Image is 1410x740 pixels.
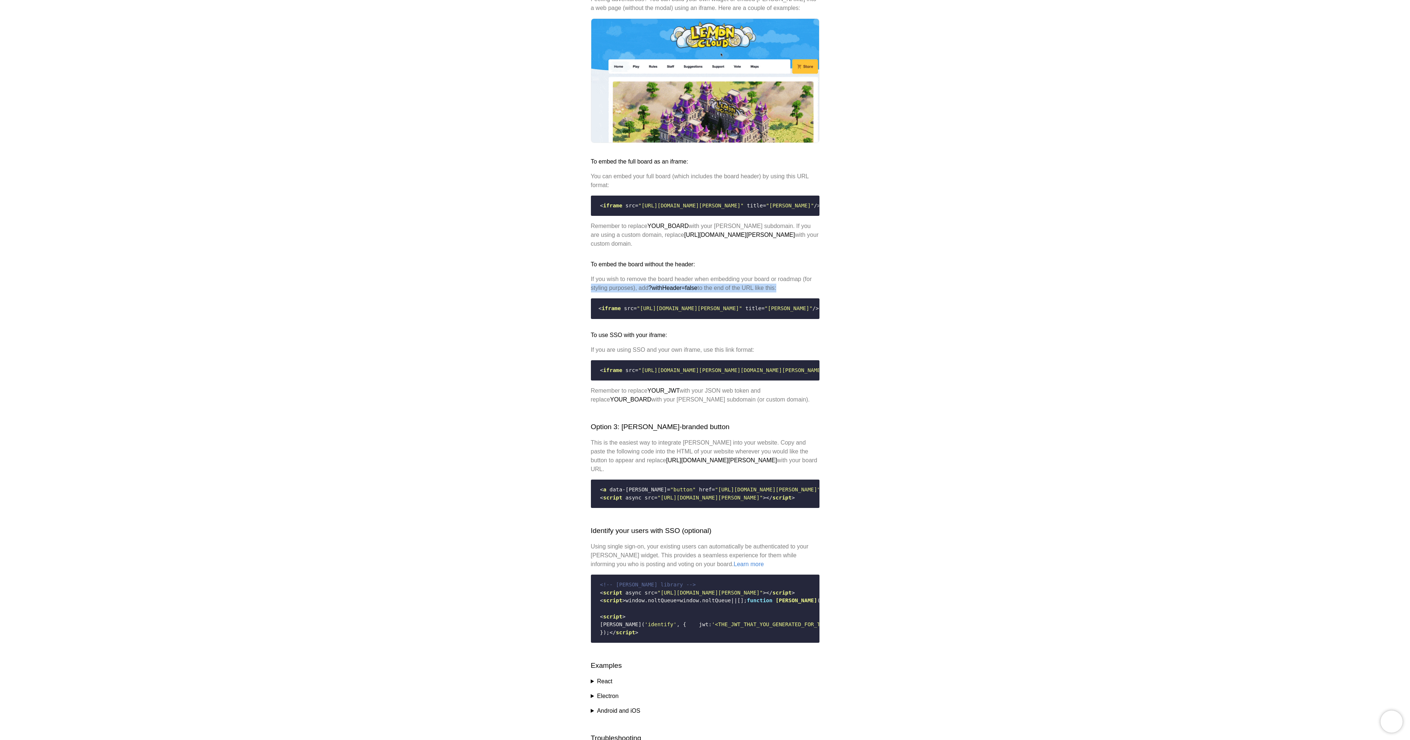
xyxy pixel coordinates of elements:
span: window [626,597,645,603]
span: < [600,367,603,373]
summary: Electron [591,692,819,701]
span: "[PERSON_NAME]" [765,305,812,311]
span: iframe [602,305,621,311]
span: "[URL][DOMAIN_NAME][PERSON_NAME][DOMAIN_NAME][PERSON_NAME]" [638,367,827,373]
span: data-[PERSON_NAME] [610,487,667,492]
span: .noltQueue||[]; [699,597,747,603]
span: "[URL][DOMAIN_NAME][PERSON_NAME]" [658,590,763,596]
span: = [654,495,658,501]
span: "[URL][DOMAIN_NAME][PERSON_NAME]" [658,495,763,501]
span: }); [600,629,610,635]
span: script [603,495,622,501]
span: '<THE_JWT_THAT_YOU_GENERATED_FOR_THIS_USER>' [712,621,852,627]
span: iframe [603,367,622,373]
span: src [624,305,634,311]
span: .noltQueue= [645,597,680,603]
span: , { [676,621,686,627]
span: > [791,590,795,596]
span: src [626,367,635,373]
p: If you wish to remove the board header when embedding your board or roadmap (for styling purposes... [591,275,819,292]
span: "[URL][DOMAIN_NAME][PERSON_NAME]" [638,203,744,208]
span: < [599,305,602,311]
span: script [603,590,622,596]
h2: Examples [591,660,819,671]
p: Using single sign-on, your existing users can automatically be authenticated to your [PERSON_NAME... [591,542,819,569]
span: = [712,487,715,492]
span: "[URL][DOMAIN_NAME][PERSON_NAME]" [715,487,820,492]
span: < [600,590,603,596]
span: = [634,305,637,311]
h3: To use SSO with your iframe: [591,331,819,340]
h3: To embed the full board as an iframe: [591,157,819,166]
h2: Option 3: [PERSON_NAME]-branded button [591,422,819,432]
p: Remember to replace with your JSON web token and replace with your [PERSON_NAME] subdomain (or cu... [591,386,819,404]
a: Learn more [734,561,764,567]
span: </ [766,495,772,501]
span: = [654,590,658,596]
strong: ?withHeader=false [648,285,697,291]
strong: [URL][DOMAIN_NAME][PERSON_NAME] [666,457,777,463]
span: function [747,597,772,603]
p: Remember to replace with your [PERSON_NAME] subdomain. If you are using a custom domain, replace ... [591,222,819,248]
span: jwt [699,621,709,627]
span: src [645,590,654,596]
span: async [626,590,641,596]
summary: Android and iOS [591,706,819,715]
h2: Identify your users with SSO (optional) [591,526,819,536]
strong: [URL][DOMAIN_NAME][PERSON_NAME] [684,232,795,238]
span: href [699,487,712,492]
span: > [791,495,795,501]
span: 'identify' [645,621,677,627]
span: script [603,614,622,620]
span: = [763,203,766,208]
span: src [626,203,635,208]
span: > [622,614,626,620]
span: < [600,487,603,492]
p: If you are using SSO and your own iframe, use this link format: [591,346,819,354]
span: a [603,487,606,492]
span: /> [814,203,820,208]
span: = [761,305,765,311]
span: < [600,495,603,501]
span: [PERSON_NAME] [776,597,817,603]
span: src [645,495,654,501]
span: iframe [603,203,622,208]
strong: YOUR_JWT [647,387,679,394]
span: > [622,597,626,603]
span: < [600,597,603,603]
span: script [603,597,622,603]
span: < [600,203,603,208]
summary: React [591,677,819,686]
iframe: Chatra live chat [1381,711,1403,733]
span: script [616,629,635,635]
span: window [680,597,699,603]
strong: YOUR_BOARD [647,223,689,229]
span: = [635,203,638,208]
span: ( [817,597,821,603]
span: = [667,487,670,492]
img: Embed examples [591,18,819,143]
span: async [626,495,641,501]
span: > [635,629,638,635]
span: script [772,495,791,501]
h3: To embed the board without the header: [591,260,819,269]
span: </ [766,590,772,596]
span: "[PERSON_NAME]" [766,203,814,208]
span: <!-- [PERSON_NAME] library --> [600,582,696,588]
p: This is the easiest way to integrate [PERSON_NAME] into your website. Copy and paste the followin... [591,438,819,474]
strong: YOUR_BOARD [610,396,651,403]
span: [PERSON_NAME]( [600,621,645,627]
span: = [635,367,638,373]
span: /> [812,305,819,311]
span: < [600,614,603,620]
span: title [747,203,763,208]
span: > [763,495,766,501]
span: "[URL][DOMAIN_NAME][PERSON_NAME]" [637,305,742,311]
span: </ [610,629,616,635]
p: You can embed your full board (which includes the board header) by using this URL format: [591,172,819,190]
span: title [745,305,761,311]
span: "button" [670,487,696,492]
span: > [763,590,766,596]
span: script [772,590,791,596]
